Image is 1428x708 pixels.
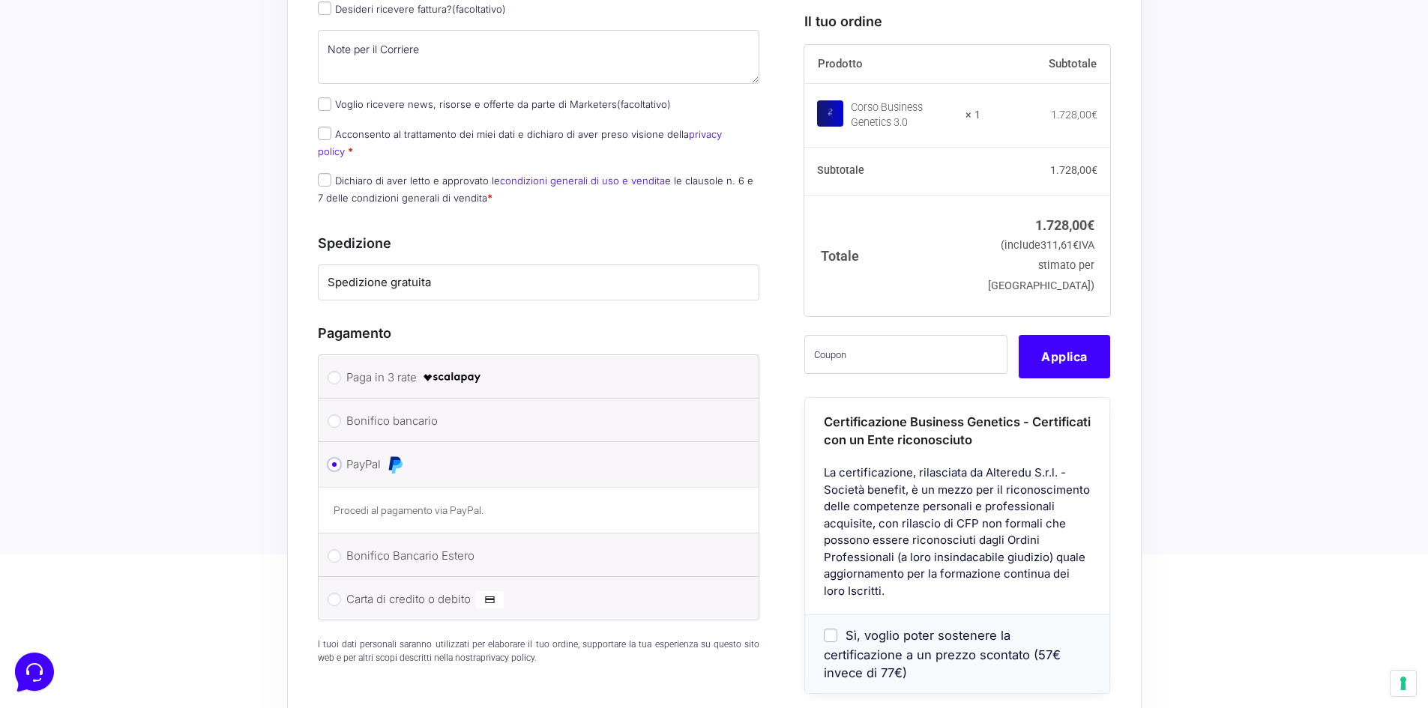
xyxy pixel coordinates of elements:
[12,650,57,695] iframe: Customerly Messenger Launcher
[804,11,1110,31] h3: Il tuo ordine
[1035,217,1094,232] bdi: 1.728,00
[824,628,837,641] input: Sì, voglio poter sostenere la certificazione a un prezzo scontato (57€ invece di 77€)
[318,1,331,15] input: Desideri ricevere fattura?(facoltativo)
[804,334,1007,373] input: Coupon
[318,98,671,110] label: Voglio ricevere news, risorse e offerte da parte di Marketers
[804,45,980,84] th: Prodotto
[34,218,245,233] input: Cerca un articolo...
[12,481,104,515] button: Home
[500,175,665,187] a: condizioni generali di uso e vendita
[1391,671,1416,696] button: Le tue preferenze relative al consenso per le tecnologie di tracciamento
[346,366,726,389] label: Paga in 3 rate
[617,98,671,110] span: (facoltativo)
[334,503,744,518] p: Procedi al pagamento via PayPal.
[130,502,170,515] p: Messaggi
[104,481,196,515] button: Messaggi
[988,239,1094,292] small: (include IVA stimato per [GEOGRAPHIC_DATA])
[24,126,276,156] button: Inizia una conversazione
[45,502,70,515] p: Home
[476,590,504,608] img: Carta di credito o debito
[851,100,956,130] div: Corso Business Genetics 3.0
[231,502,253,515] p: Aiuto
[1019,334,1110,378] button: Applica
[386,456,404,473] img: PayPal
[1040,239,1079,252] span: 311,61
[160,186,276,198] a: Apri Centro Assistenza
[346,453,726,476] label: PayPal
[97,135,221,147] span: Inizia una conversazione
[318,173,331,187] input: Dichiaro di aver letto e approvato lecondizioni generali di uso e venditae le clausole n. 6 e 7 d...
[318,127,331,140] input: Acconsento al trattamento dei miei dati e dichiaro di aver preso visione dellaprivacy policy
[346,545,726,567] label: Bonifico Bancario Estero
[196,481,288,515] button: Aiuto
[318,638,760,665] p: I tuoi dati personali saranno utilizzati per elaborare il tuo ordine, supportare la tua esperienz...
[318,233,760,253] h3: Spedizione
[1087,217,1094,232] span: €
[48,84,78,114] img: dark
[805,465,1109,614] div: La certificazione, rilasciata da Alteredu S.r.l. - Società benefit, è un mezzo per il riconoscime...
[318,3,506,15] label: Desideri ricevere fattura?
[328,274,750,291] label: Spedizione gratuita
[452,3,506,15] span: (facoltativo)
[318,323,760,343] h3: Pagamento
[1091,164,1097,176] span: €
[346,588,726,611] label: Carta di credito o debito
[346,410,726,432] label: Bonifico bancario
[318,97,331,111] input: Voglio ricevere news, risorse e offerte da parte di Marketers(facoltativo)
[817,100,843,126] img: Corso Business Genetics 3.0
[965,108,980,123] strong: × 1
[1073,239,1079,252] span: €
[422,369,482,387] img: scalapay-logo-black.png
[980,45,1111,84] th: Subtotale
[24,186,117,198] span: Trova una risposta
[804,147,980,195] th: Subtotale
[72,84,102,114] img: dark
[480,653,534,663] a: privacy policy
[824,628,1061,680] span: Sì, voglio poter sostenere la certificazione a un prezzo scontato (57€ invece di 77€)
[1091,109,1097,121] span: €
[318,128,722,157] label: Acconsento al trattamento dei miei dati e dichiaro di aver preso visione della
[12,12,252,36] h2: Ciao da Marketers 👋
[824,414,1091,447] span: Certificazione Business Genetics - Certificati con un Ente riconosciuto
[1051,109,1097,121] bdi: 1.728,00
[24,84,54,114] img: dark
[804,195,980,315] th: Totale
[1050,164,1097,176] bdi: 1.728,00
[318,175,753,204] label: Dichiaro di aver letto e approvato le e le clausole n. 6 e 7 delle condizioni generali di vendita
[24,60,127,72] span: Le tue conversazioni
